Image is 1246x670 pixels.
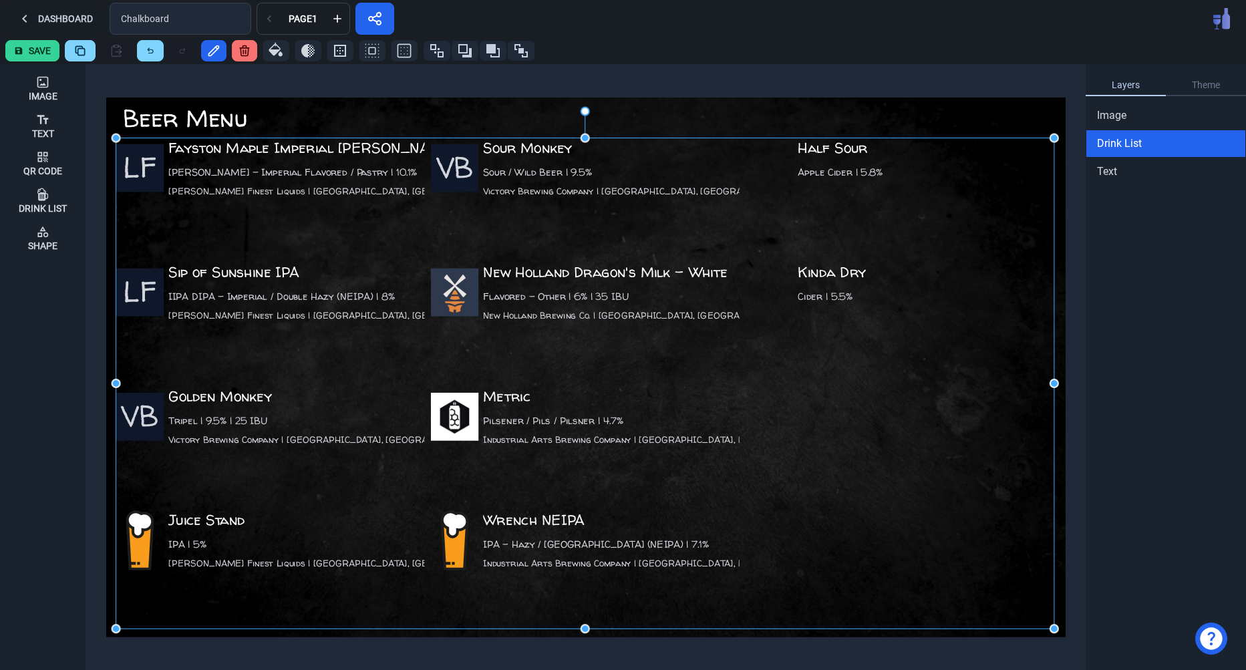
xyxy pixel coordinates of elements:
a: Layers [1086,75,1166,96]
button: Text [5,107,80,144]
img: Pub Menu [1213,8,1230,29]
div: Drink List [19,204,67,213]
button: Drink List [5,182,80,219]
button: Image [5,69,80,107]
button: Page1 [281,3,325,35]
div: Qr Code [23,166,62,176]
div: Text [32,129,54,138]
div: Page 1 [286,14,320,23]
button: Qr Code [5,144,80,182]
button: Dashboard [5,3,104,35]
button: Shape [5,219,80,257]
span: Image [1097,108,1126,124]
button: Save [5,40,59,61]
span: Drink List [1097,136,1142,152]
a: Theme [1166,75,1246,96]
div: Image [29,92,57,101]
div: Shape [28,241,57,250]
div: Beer Menu [122,101,547,138]
span: Text [1097,164,1117,180]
